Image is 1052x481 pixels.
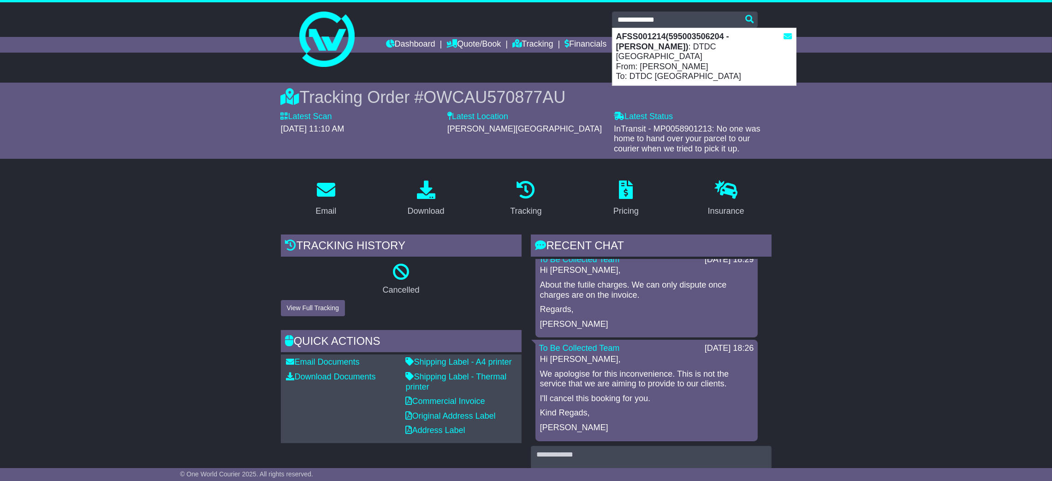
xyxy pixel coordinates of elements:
[402,177,451,221] a: Download
[531,234,772,259] div: RECENT CHAT
[539,343,620,353] a: To Be Collected Team
[539,255,620,264] a: To Be Collected Team
[540,319,753,330] p: [PERSON_NAME]
[406,426,465,435] a: Address Label
[540,305,753,315] p: Regards,
[565,37,606,53] a: Financials
[613,205,639,217] div: Pricing
[423,88,565,107] span: OWCAU570877AU
[406,397,485,406] a: Commercial Invoice
[286,357,360,367] a: Email Documents
[180,470,313,478] span: © One World Courier 2025. All rights reserved.
[386,37,435,53] a: Dashboard
[705,343,754,354] div: [DATE] 18:26
[614,112,673,122] label: Latest Status
[612,28,796,85] div: : DTDC [GEOGRAPHIC_DATA] From: [PERSON_NAME] To: DTDC [GEOGRAPHIC_DATA]
[540,265,753,276] p: Hi [PERSON_NAME],
[708,205,744,217] div: Insurance
[540,408,753,418] p: Kind Regads,
[281,285,522,295] p: Cancelled
[447,124,602,133] span: [PERSON_NAME][GEOGRAPHIC_DATA]
[408,205,445,217] div: Download
[512,37,553,53] a: Tracking
[286,372,376,381] a: Download Documents
[540,369,753,389] p: We apologise for this inconvenience. This is not the service that we are aiming to provide to our...
[447,112,508,122] label: Latest Location
[510,205,541,217] div: Tracking
[309,177,342,221] a: Email
[406,357,512,367] a: Shipping Label - A4 printer
[281,124,345,133] span: [DATE] 11:10 AM
[614,124,761,153] span: InTransit - MP0058901213: No one was home to hand over your parcel to our courier when we tried t...
[281,87,772,107] div: Tracking Order #
[281,112,332,122] label: Latest Scan
[406,372,507,391] a: Shipping Label - Thermal printer
[406,411,496,421] a: Original Address Label
[616,32,729,51] strong: AFSS001214(595003506204 - [PERSON_NAME])
[281,300,345,316] button: View Full Tracking
[540,394,753,404] p: I'll cancel this booking for you.
[281,234,522,259] div: Tracking history
[540,355,753,365] p: Hi [PERSON_NAME],
[504,177,547,221] a: Tracking
[540,280,753,300] p: About the futile charges. We can only dispute once charges are on the invoice.
[540,423,753,433] p: [PERSON_NAME]
[607,177,645,221] a: Pricing
[702,177,750,221] a: Insurance
[705,255,754,265] div: [DATE] 18:29
[315,205,336,217] div: Email
[281,330,522,355] div: Quick Actions
[446,37,501,53] a: Quote/Book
